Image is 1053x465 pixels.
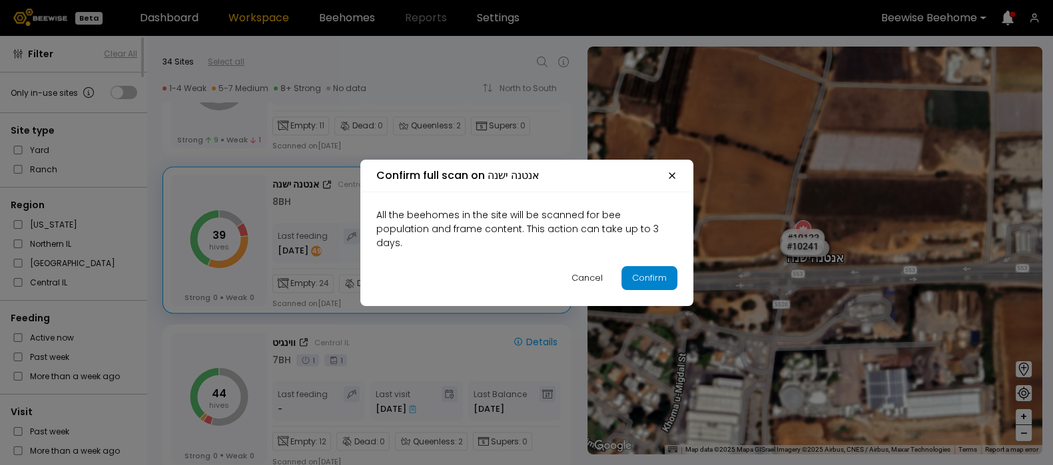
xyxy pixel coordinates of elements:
[360,192,693,266] div: All the beehomes in the site will be scanned for bee population and frame content. This action ca...
[376,170,539,181] h2: Confirm full scan on אנטנה ישנה
[621,266,677,290] button: Confirm
[561,266,613,290] button: Cancel
[571,271,603,285] div: Cancel
[632,271,667,285] div: Confirm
